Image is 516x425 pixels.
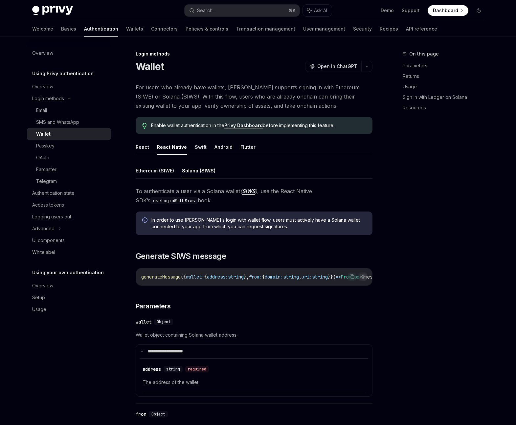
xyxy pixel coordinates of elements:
[32,225,55,233] div: Advanced
[403,81,489,92] a: Usage
[136,411,146,417] div: from
[157,319,170,324] span: Object
[207,274,228,280] span: address:
[240,139,256,155] button: Flutter
[36,130,51,138] div: Wallet
[265,274,283,280] span: domain:
[136,302,171,311] span: Parameters
[353,21,372,37] a: Security
[433,7,458,14] span: Dashboard
[136,51,372,57] div: Login methods
[27,292,111,303] a: Setup
[32,294,45,302] div: Setup
[303,21,345,37] a: User management
[84,21,118,37] a: Authentication
[214,139,233,155] button: Android
[27,211,111,223] a: Logging users out
[182,163,215,178] button: Solana (SIWS)
[312,274,328,280] span: string
[27,164,111,175] a: Farcaster
[204,274,207,280] span: {
[143,366,161,372] div: address
[32,21,53,37] a: Welcome
[151,21,178,37] a: Connectors
[185,5,300,16] button: Search...⌘K
[32,248,55,256] div: Whitelabel
[328,274,336,280] span: }})
[27,175,111,187] a: Telegram
[136,187,372,205] span: To authenticate a user via a Solana wallet , use the React Native SDK’s hook.
[157,139,187,155] button: React Native
[27,116,111,128] a: SMS and WhatsApp
[27,81,111,93] a: Overview
[150,197,198,204] code: useLoginWithSiws
[36,106,47,114] div: Email
[32,213,71,221] div: Logging users out
[142,123,147,129] svg: Tip
[240,188,257,195] em: ( )
[380,21,398,37] a: Recipes
[403,60,489,71] a: Parameters
[27,235,111,246] a: UI components
[228,274,244,280] span: string
[126,21,143,37] a: Wallets
[61,21,76,37] a: Basics
[27,104,111,116] a: Email
[142,217,149,224] svg: Info
[27,152,111,164] a: OAuth
[197,7,215,14] div: Search...
[358,272,367,281] button: Ask AI
[244,274,249,280] span: },
[143,378,366,386] span: The address of the wallet.
[249,274,262,280] span: from:
[27,47,111,59] a: Overview
[27,187,111,199] a: Authentication state
[185,366,209,372] div: required
[32,305,46,313] div: Usage
[27,246,111,258] a: Whitelabel
[403,92,489,102] a: Sign in with Ledger on Solana
[141,274,181,280] span: generateMessage
[36,154,49,162] div: OAuth
[32,70,94,78] h5: Using Privy authentication
[136,60,164,72] h1: Wallet
[262,274,265,280] span: {
[403,102,489,113] a: Resources
[36,142,55,150] div: Passkey
[32,282,53,290] div: Overview
[289,8,296,13] span: ⌘ K
[27,128,111,140] a: Wallet
[27,199,111,211] a: Access tokens
[27,140,111,152] a: Passkey
[242,188,255,195] a: SIWS
[341,274,359,280] span: Promise
[474,5,484,16] button: Toggle dark mode
[32,269,104,277] h5: Using your own authentication
[36,118,79,126] div: SMS and WhatsApp
[36,166,56,173] div: Farcaster
[317,63,357,70] span: Open in ChatGPT
[136,139,149,155] button: React
[302,274,312,280] span: uri:
[403,71,489,81] a: Returns
[409,50,439,58] span: On this page
[186,21,228,37] a: Policies & controls
[151,412,165,417] span: Object
[166,367,180,372] span: string
[428,5,468,16] a: Dashboard
[32,6,73,15] img: dark logo
[27,303,111,315] a: Usage
[336,274,341,280] span: =>
[181,274,186,280] span: ({
[136,83,372,110] span: For users who already have wallets, [PERSON_NAME] supports signing in with Ethereum (SIWE) or Sol...
[402,7,420,14] a: Support
[36,177,57,185] div: Telegram
[32,201,64,209] div: Access tokens
[283,274,299,280] span: string
[299,274,302,280] span: ,
[136,331,372,339] span: Wallet object containing Solana wallet address.
[136,319,151,325] div: wallet
[27,280,111,292] a: Overview
[305,61,361,72] button: Open in ChatGPT
[32,189,75,197] div: Authentication state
